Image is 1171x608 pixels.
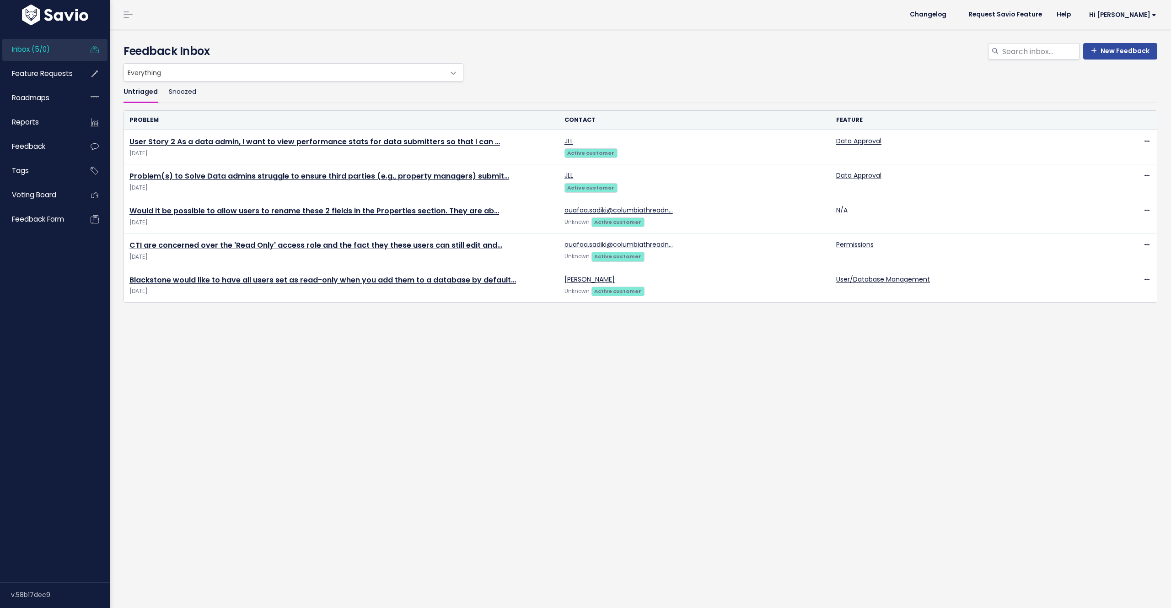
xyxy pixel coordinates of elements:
[12,214,64,224] span: Feedback form
[124,64,445,81] span: Everything
[20,5,91,25] img: logo-white.9d6f32f41409.svg
[129,171,509,181] a: Problem(s) to Solve Data admins struggle to ensure third parties (e.g., property managers) submit…
[564,183,618,192] a: Active customer
[836,240,874,249] a: Permissions
[169,81,196,103] a: Snoozed
[836,171,881,180] a: Data Approval
[129,287,553,296] span: [DATE]
[564,171,573,180] a: JLL
[2,209,76,230] a: Feedback form
[836,275,930,284] a: User/Database Management
[1049,8,1078,22] a: Help
[129,149,553,158] span: [DATE]
[129,136,500,147] a: User Story 2 As a data admin, I want to view performance stats for data submitters so that I can …
[124,81,158,103] a: Untriaged
[564,136,573,146] a: JLL
[2,39,76,60] a: Inbox (5/0)
[129,218,553,228] span: [DATE]
[12,190,56,200] span: Voting Board
[559,111,831,130] th: Contact
[12,166,29,175] span: Tags
[831,199,1102,233] td: N/A
[12,69,73,78] span: Feature Requests
[564,288,590,295] span: Unknown
[124,43,1157,60] h4: Feedback Inbox
[124,63,463,81] span: Everything
[2,160,76,181] a: Tags
[567,149,614,157] strong: Active customer
[591,286,645,295] a: Active customer
[591,251,645,261] a: Active customer
[564,218,590,226] span: Unknown
[1083,43,1157,60] a: New Feedback
[564,148,618,157] a: Active customer
[591,217,645,226] a: Active customer
[1078,8,1164,22] a: Hi [PERSON_NAME]
[836,136,881,146] a: Data Approval
[564,275,615,284] a: [PERSON_NAME]
[2,136,76,157] a: Feedback
[129,275,516,285] a: Blackstone would like to have all users set as read-only when you add them to a database by default…
[567,184,614,191] strong: Active customer
[594,218,641,226] strong: Active customer
[129,252,553,262] span: [DATE]
[12,44,50,54] span: Inbox (5/0)
[831,111,1102,130] th: Feature
[594,288,641,295] strong: Active customer
[12,117,39,127] span: Reports
[2,87,76,109] a: Roadmaps
[12,93,49,103] span: Roadmaps
[129,183,553,193] span: [DATE]
[2,185,76,206] a: Voting Board
[564,206,673,215] a: ouafaa.sadiki@columbiathreadn…
[12,141,45,151] span: Feedback
[910,11,946,18] span: Changelog
[564,253,590,260] span: Unknown
[124,81,1157,103] ul: Filter feature requests
[2,63,76,84] a: Feature Requests
[129,240,502,250] a: CTI are concerned over the 'Read Only' access role and the fact they these users can still edit and…
[1001,43,1080,60] input: Search inbox...
[129,206,499,216] a: Would it be possible to allow users to rename these 2 fields in the Properties section. They are ab…
[2,112,76,133] a: Reports
[1089,11,1156,18] span: Hi [PERSON_NAME]
[961,8,1049,22] a: Request Savio Feature
[11,583,110,607] div: v.58b17dec9
[564,240,673,249] a: ouafaa.sadiki@columbiathreadn…
[594,253,641,260] strong: Active customer
[124,111,559,130] th: Problem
